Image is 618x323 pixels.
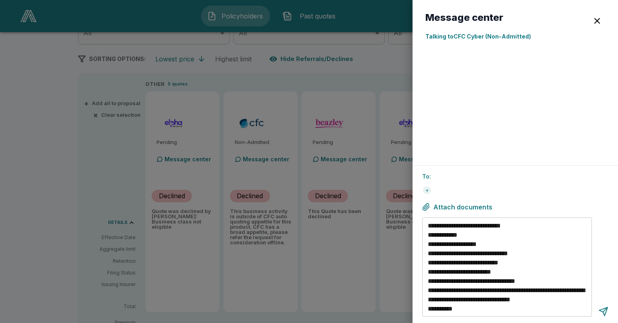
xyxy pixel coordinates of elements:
span: Attach documents [433,203,492,211]
div: + [422,185,432,195]
h6: Message center [425,13,503,22]
div: + [423,186,431,194]
p: Talking to CFC Cyber (Non-Admitted) [425,32,605,41]
p: To: [422,172,608,181]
